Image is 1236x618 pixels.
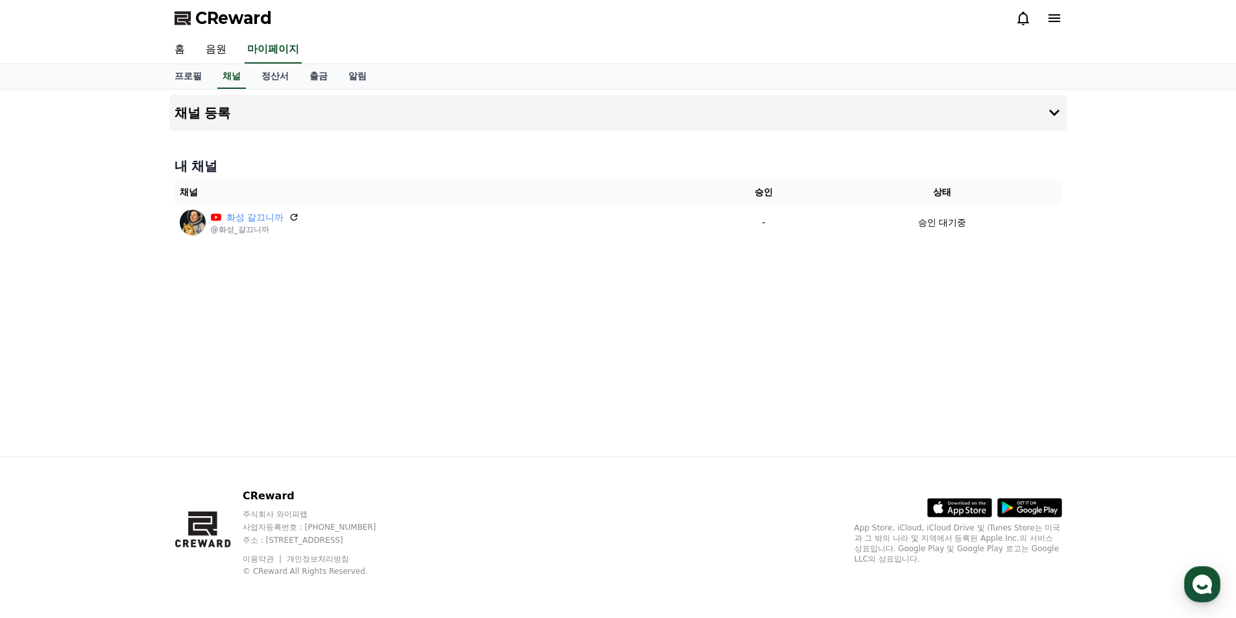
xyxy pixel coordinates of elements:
a: 홈 [164,36,195,64]
a: 홈 [4,411,86,444]
a: 대화 [86,411,167,444]
p: 주식회사 와이피랩 [243,509,401,519]
a: 채널 [217,64,246,89]
a: 설정 [167,411,249,444]
a: 개인정보처리방침 [287,554,349,564]
p: 주소 : [STREET_ADDRESS] [243,535,401,545]
th: 상태 [822,180,1062,204]
a: 음원 [195,36,237,64]
a: 프로필 [164,64,212,89]
p: @화성_갈끄니까 [211,224,299,235]
img: 화성 갈끄니까 [180,209,206,235]
p: © CReward All Rights Reserved. [243,566,401,576]
h4: 채널 등록 [175,106,231,120]
th: 채널 [175,180,706,204]
a: 출금 [299,64,338,89]
p: CReward [243,488,401,504]
a: 이용약관 [243,554,284,564]
span: 홈 [41,431,49,441]
p: App Store, iCloud, iCloud Drive 및 iTunes Store는 미국과 그 밖의 나라 및 지역에서 등록된 Apple Inc.의 서비스 상표입니다. Goo... [854,523,1062,564]
p: - [710,216,817,230]
a: 화성 갈끄니까 [226,211,284,224]
a: 마이페이지 [245,36,302,64]
button: 채널 등록 [169,95,1067,131]
h4: 내 채널 [175,157,1062,175]
p: 승인 대기중 [918,216,966,230]
span: 설정 [200,431,216,441]
a: CReward [175,8,272,29]
span: 대화 [119,431,134,442]
a: 알림 [338,64,377,89]
span: CReward [195,8,272,29]
a: 정산서 [251,64,299,89]
th: 승인 [705,180,822,204]
p: 사업자등록번호 : [PHONE_NUMBER] [243,522,401,532]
